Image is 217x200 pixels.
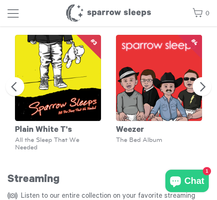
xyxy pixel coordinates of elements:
[193,77,211,96] button: Next
[65,4,152,22] h1: Sparrow Sleeps
[163,170,211,194] inbox-online-store-chat: Shopify online store chat
[116,121,202,136] div: Weezer
[6,77,24,96] button: Previous
[15,35,101,121] img: SparrowSleeps-PlainWhiteT_s-AllTheSleepThatWeNeeded-Cover_grande.png
[192,6,210,22] a: 0
[116,136,202,143] div: The Bed Album
[116,35,202,143] a: Weezer The Bed Album
[7,173,210,187] h2: Streaming
[15,35,101,151] a: Plain White T's All the Sleep That We Needed
[15,121,101,136] div: Plain White T's
[15,136,101,151] div: All the Sleep That We Needed
[116,35,202,121] img: SS-The_Bed_Album-Weezer-1600x1600_grande.png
